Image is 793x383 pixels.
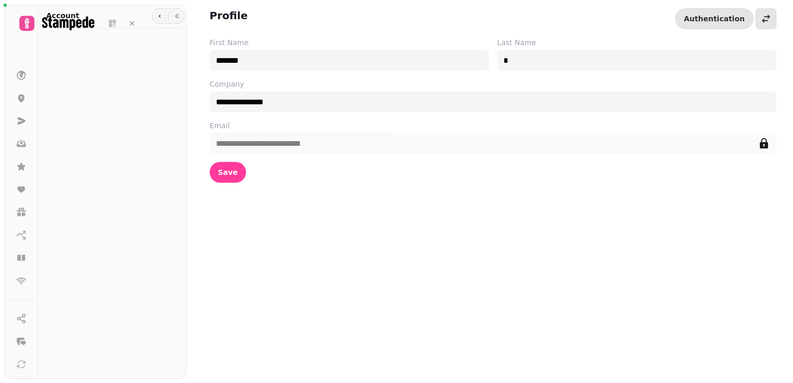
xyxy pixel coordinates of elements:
[210,162,246,183] button: Save
[675,8,754,29] button: Authentication
[218,169,238,176] span: Save
[210,37,489,48] label: First Name
[497,37,776,48] label: Last Name
[210,120,776,131] label: Email
[210,79,776,89] label: Company
[210,8,248,23] h2: Profile
[684,15,745,22] span: Authentication
[46,10,79,21] h2: Account
[754,133,774,154] button: edit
